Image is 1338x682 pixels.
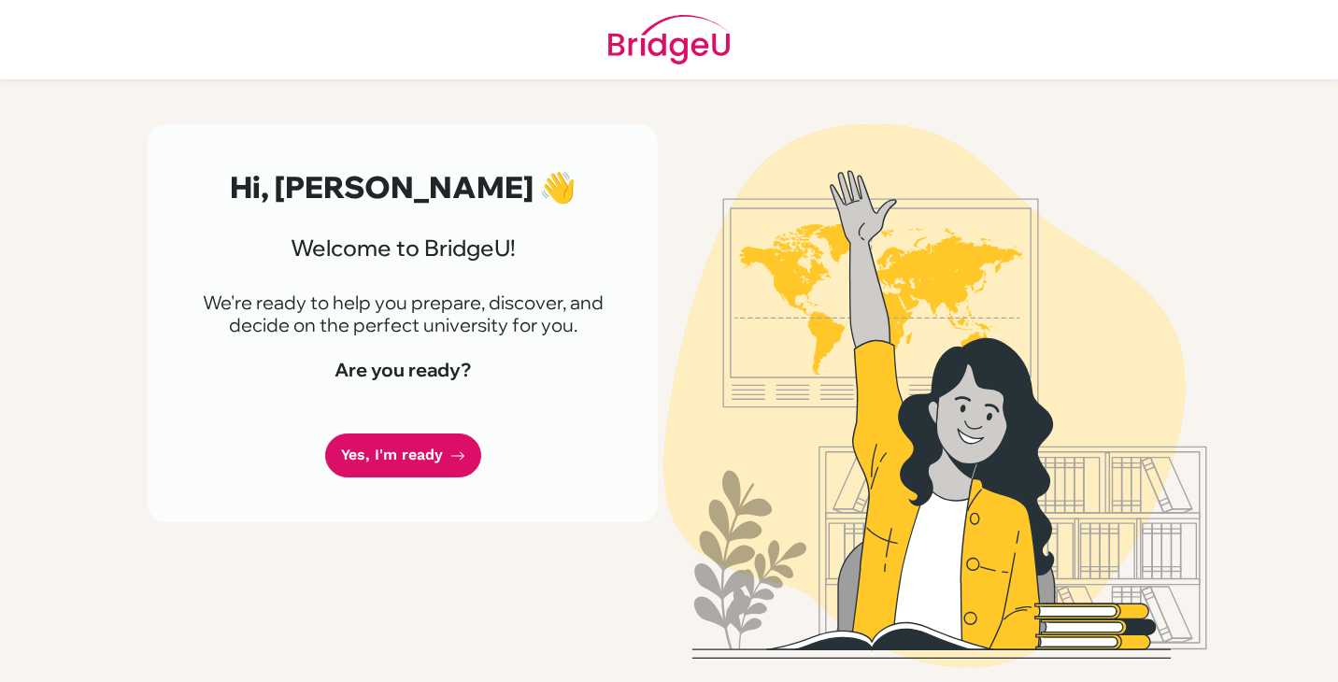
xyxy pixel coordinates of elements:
a: Yes, I'm ready [325,433,481,477]
h4: Are you ready? [192,359,613,381]
p: We're ready to help you prepare, discover, and decide on the perfect university for you. [192,291,613,336]
h3: Welcome to BridgeU! [192,234,613,262]
h2: Hi, [PERSON_NAME] 👋 [192,169,613,205]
